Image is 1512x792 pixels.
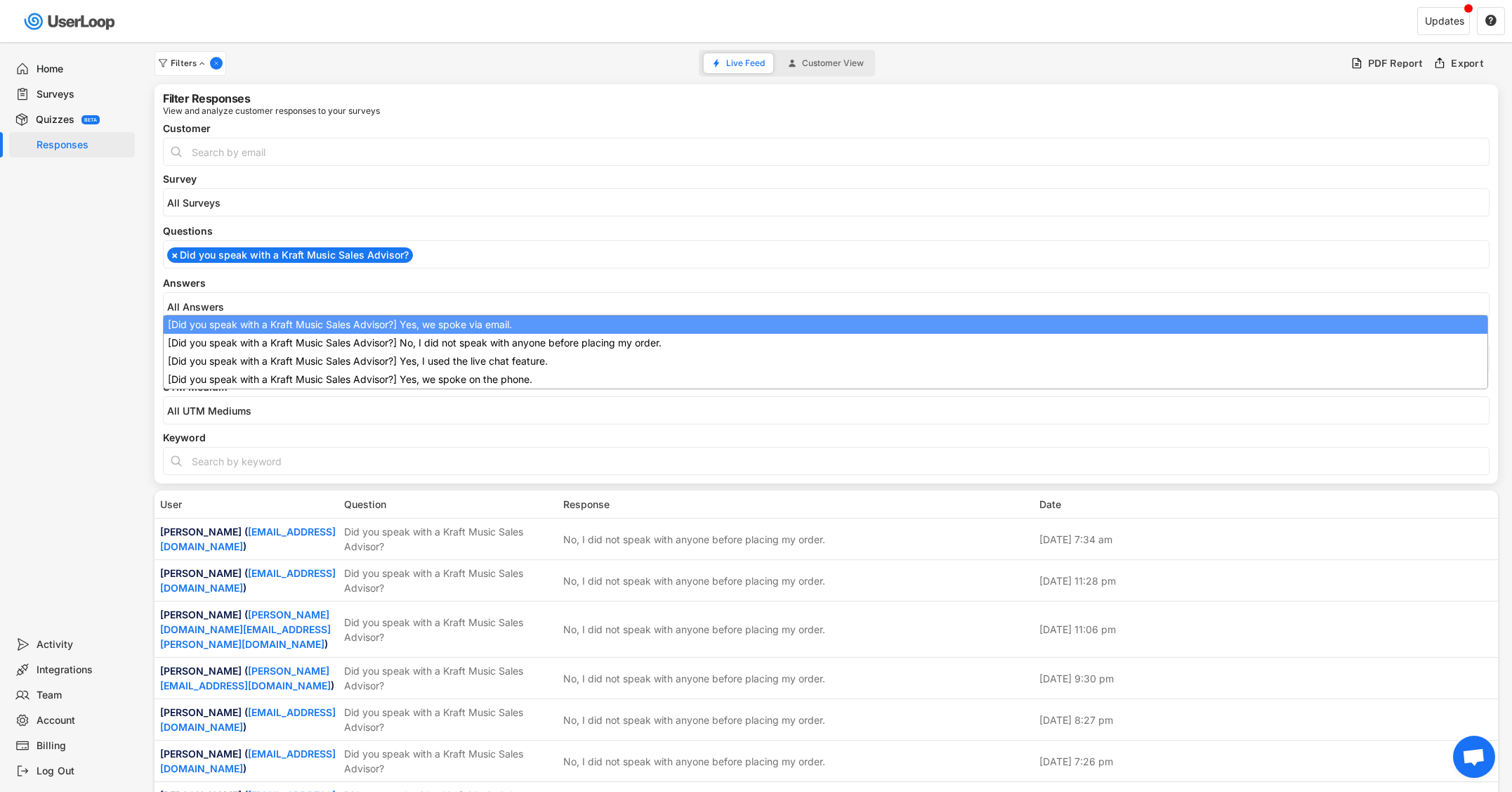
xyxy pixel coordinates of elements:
[563,532,825,547] div: No, I did not speak with anyone before placing my order.
[167,405,1492,417] input: All UTM Mediums
[563,622,825,637] div: No, I did not speak with anyone before placing my order.
[160,566,336,595] div: [PERSON_NAME] ( )
[160,706,336,733] a: [EMAIL_ADDRESS][DOMAIN_NAME]
[160,746,336,776] div: [PERSON_NAME] ( )
[37,689,129,702] div: Team
[344,746,555,776] div: Did you speak with a Kraft Music Sales Advisor?
[37,714,129,727] div: Account
[164,316,1487,334] li: [Did you speak with a Kraft Music Sales Advisor?] Yes, we spoke via email.
[726,59,765,67] span: Live Feed
[344,663,555,693] div: Did you speak with a Kraft Music Sales Advisor?
[802,59,864,67] span: Customer View
[37,663,129,677] div: Integrations
[167,301,1492,313] input: All Answers
[1039,671,1493,686] div: [DATE] 9:30 pm
[37,739,129,753] div: Billing
[163,93,250,104] div: Filter Responses
[160,567,336,594] a: [EMAIL_ADDRESS][DOMAIN_NAME]
[563,754,825,769] div: No, I did not speak with anyone before placing my order.
[160,526,336,552] a: [EMAIL_ADDRESS][DOMAIN_NAME]
[160,705,336,734] div: [PERSON_NAME] ( )
[164,370,1487,389] li: [Did you speak with a Kraft Music Sales Advisor?] Yes, we spoke on the phone.
[171,250,178,260] span: ×
[160,524,336,554] div: [PERSON_NAME] ( )
[1451,57,1484,70] div: Export
[171,59,207,67] div: Filters
[160,497,336,512] div: User
[163,447,1490,475] input: Search by keyword
[163,433,1490,443] div: Keyword
[160,748,336,774] a: [EMAIL_ADDRESS][DOMAIN_NAME]
[344,497,555,512] div: Question
[163,226,1490,236] div: Questions
[36,113,74,126] div: Quizzes
[1039,622,1493,637] div: [DATE] 11:06 pm
[163,124,1490,134] div: Customer
[163,382,1490,392] div: UTM Medium
[84,117,97,122] div: BETA
[344,524,555,554] div: Did you speak with a Kraft Music Sales Advisor?
[163,174,1490,184] div: Survey
[1425,16,1464,26] div: Updates
[163,278,1490,288] div: Answers
[164,352,1487,370] li: [Did you speak with a Kraft Music Sales Advisor?] Yes, I used the live chat feature.
[167,247,413,263] li: Did you speak with a Kraft Music Sales Advisor?
[1039,532,1493,547] div: [DATE] 7:34 am
[160,663,336,693] div: [PERSON_NAME] ( )
[344,615,555,644] div: Did you speak with a Kraft Music Sales Advisor?
[563,671,825,686] div: No, I did not speak with anyone before placing my order.
[167,197,1492,209] input: All Surveys
[1039,573,1493,588] div: [DATE] 11:28 pm
[163,138,1490,166] input: Search by email
[1039,754,1493,769] div: [DATE] 7:26 pm
[780,53,872,73] button: Customer View
[160,609,331,650] a: [PERSON_NAME][DOMAIN_NAME][EMAIL_ADDRESS][PERSON_NAME][DOMAIN_NAME]
[344,566,555,595] div: Did you speak with a Kraft Music Sales Advisor?
[1453,736,1495,778] div: Open chat
[1368,57,1424,70] div: PDF Report
[21,7,120,36] img: userloop-logo-01.svg
[164,334,1487,352] li: [Did you speak with a Kraft Music Sales Advisor?] No, I did not speak with anyone before placing ...
[563,497,1031,512] div: Response
[1039,497,1493,512] div: Date
[1485,14,1497,27] text: 
[344,705,555,734] div: Did you speak with a Kraft Music Sales Advisor?
[37,765,129,778] div: Log Out
[563,573,825,588] div: No, I did not speak with anyone before placing my order.
[704,53,773,73] button: Live Feed
[163,107,380,115] div: View and analyze customer responses to your surveys
[37,138,129,152] div: Responses
[1485,15,1497,27] button: 
[1039,713,1493,727] div: [DATE] 8:27 pm
[37,63,129,76] div: Home
[160,607,336,651] div: [PERSON_NAME] ( )
[37,638,129,651] div: Activity
[563,713,825,727] div: No, I did not speak with anyone before placing my order.
[37,88,129,101] div: Surveys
